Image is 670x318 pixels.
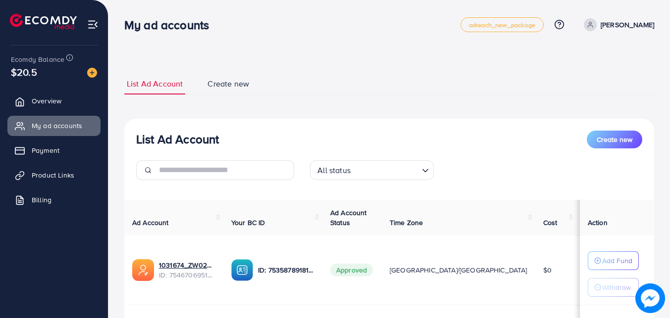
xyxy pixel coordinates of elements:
img: image [87,68,97,78]
span: Time Zone [390,218,423,227]
p: [PERSON_NAME] [601,19,654,31]
span: Approved [330,264,373,276]
a: adreach_new_package [461,17,544,32]
span: Create new [207,78,249,90]
span: $0 [543,265,552,275]
span: Ad Account [132,218,169,227]
a: Billing [7,190,101,210]
span: Payment [32,145,59,155]
span: Product Links [32,170,74,180]
span: My ad accounts [32,121,82,131]
button: Create new [587,131,642,148]
span: adreach_new_package [469,22,535,28]
p: Add Fund [602,255,632,267]
span: [GEOGRAPHIC_DATA]/[GEOGRAPHIC_DATA] [390,265,527,275]
a: My ad accounts [7,116,101,136]
a: 1031674_ZW02_1757105369245 [159,260,215,270]
img: image [635,283,665,313]
a: [PERSON_NAME] [580,18,654,31]
a: Overview [7,91,101,111]
span: Billing [32,195,52,205]
span: Ecomdy Balance [11,54,64,64]
span: Create new [597,135,632,144]
div: <span class='underline'>1031674_ZW02_1757105369245</span></br>7546706951745568775 [159,260,215,280]
span: $20.5 [11,65,37,79]
button: Add Fund [588,251,639,270]
img: ic-ads-acc.e4c84228.svg [132,259,154,281]
a: Payment [7,140,101,160]
span: Overview [32,96,61,106]
img: menu [87,19,99,30]
button: Withdraw [588,278,639,297]
span: Action [588,218,608,227]
input: Search for option [354,161,418,178]
span: List Ad Account [127,78,183,90]
div: Search for option [310,160,434,180]
span: Cost [543,218,558,227]
span: All status [315,163,353,178]
span: Ad Account Status [330,208,367,227]
p: ID: 7535878918117670930 [258,264,314,276]
h3: List Ad Account [136,132,219,146]
span: Your BC ID [231,218,265,227]
span: ID: 7546706951745568775 [159,270,215,280]
h3: My ad accounts [124,18,217,32]
img: logo [10,14,77,29]
p: Withdraw [602,281,631,293]
img: ic-ba-acc.ded83a64.svg [231,259,253,281]
a: Product Links [7,165,101,185]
